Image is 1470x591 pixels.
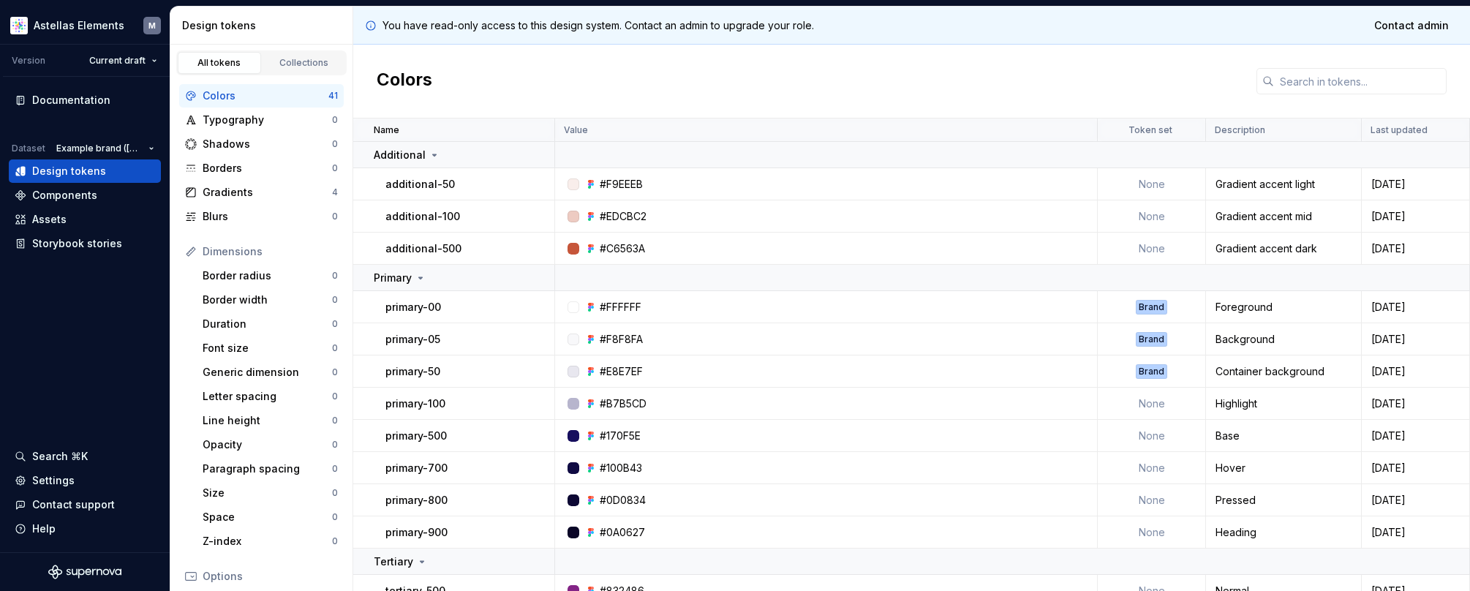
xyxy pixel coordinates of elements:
[1207,429,1360,443] div: Base
[332,535,338,547] div: 0
[1365,12,1458,39] a: Contact admin
[1136,364,1167,379] div: Brand
[1362,493,1469,508] div: [DATE]
[374,271,412,285] p: Primary
[268,57,341,69] div: Collections
[374,554,413,569] p: Tertiary
[203,534,332,549] div: Z-index
[203,185,332,200] div: Gradients
[1362,177,1469,192] div: [DATE]
[1371,124,1428,136] p: Last updated
[203,486,332,500] div: Size
[9,89,161,112] a: Documentation
[1098,516,1206,549] td: None
[32,93,110,108] div: Documentation
[179,132,344,156] a: Shadows0
[32,164,106,178] div: Design tokens
[32,473,75,488] div: Settings
[12,55,45,67] div: Version
[1207,525,1360,540] div: Heading
[179,181,344,204] a: Gradients4
[385,493,448,508] p: primary-800
[32,449,88,464] div: Search ⌘K
[1215,124,1265,136] p: Description
[203,137,332,151] div: Shadows
[374,124,399,136] p: Name
[197,433,344,456] a: Opacity0
[1207,461,1360,475] div: Hover
[203,389,332,404] div: Letter spacing
[9,232,161,255] a: Storybook stories
[1362,332,1469,347] div: [DATE]
[12,143,45,154] div: Dataset
[1274,68,1447,94] input: Search in tokens...
[56,143,143,154] span: Example brand ([GEOGRAPHIC_DATA])
[1362,364,1469,379] div: [DATE]
[377,68,432,94] h2: Colors
[197,481,344,505] a: Size0
[1374,18,1449,33] span: Contact admin
[332,366,338,378] div: 0
[9,469,161,492] a: Settings
[203,317,332,331] div: Duration
[32,236,122,251] div: Storybook stories
[332,487,338,499] div: 0
[385,300,441,315] p: primary-00
[197,264,344,287] a: Border radius0
[600,241,645,256] div: #C6563A
[332,439,338,451] div: 0
[332,463,338,475] div: 0
[203,510,332,524] div: Space
[32,212,67,227] div: Assets
[600,396,647,411] div: #B7B5CD
[197,409,344,432] a: Line height0
[197,385,344,408] a: Letter spacing0
[600,177,643,192] div: #F9EEEB
[1098,168,1206,200] td: None
[374,148,426,162] p: Additional
[203,365,332,380] div: Generic dimension
[32,188,97,203] div: Components
[203,161,332,176] div: Borders
[148,20,156,31] div: M
[32,522,56,536] div: Help
[197,288,344,312] a: Border width0
[600,364,643,379] div: #E8E7EF
[600,209,647,224] div: #EDCBC2
[203,244,338,259] div: Dimensions
[179,108,344,132] a: Typography0
[332,187,338,198] div: 4
[9,493,161,516] button: Contact support
[203,293,332,307] div: Border width
[3,10,167,41] button: Astellas ElementsM
[1128,124,1172,136] p: Token set
[1362,429,1469,443] div: [DATE]
[1207,300,1360,315] div: Foreground
[203,89,328,103] div: Colors
[197,530,344,553] a: Z-index0
[1362,241,1469,256] div: [DATE]
[179,205,344,228] a: Blurs0
[385,209,460,224] p: additional-100
[9,159,161,183] a: Design tokens
[1207,241,1360,256] div: Gradient accent dark
[1136,332,1167,347] div: Brand
[564,124,588,136] p: Value
[385,364,440,379] p: primary-50
[1098,484,1206,516] td: None
[600,461,642,475] div: #100B43
[1362,396,1469,411] div: [DATE]
[385,396,445,411] p: primary-100
[332,415,338,426] div: 0
[179,84,344,108] a: Colors41
[203,113,332,127] div: Typography
[332,342,338,354] div: 0
[1136,300,1167,315] div: Brand
[1207,364,1360,379] div: Container background
[332,114,338,126] div: 0
[600,493,646,508] div: #0D0834
[83,50,164,71] button: Current draft
[10,17,28,34] img: b2369ad3-f38c-46c1-b2a2-f2452fdbdcd2.png
[1098,420,1206,452] td: None
[1207,177,1360,192] div: Gradient accent light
